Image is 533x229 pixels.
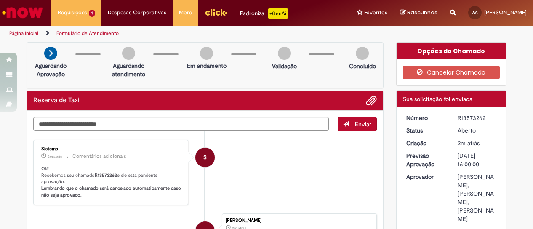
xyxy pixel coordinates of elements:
span: 2m atrás [48,154,62,159]
img: img-circle-grey.png [278,47,291,60]
p: +GenAi [268,8,288,19]
span: 2m atrás [458,139,480,147]
p: Aguardando atendimento [108,61,149,78]
dt: Criação [400,139,452,147]
span: Favoritos [364,8,387,17]
span: Sua solicitação foi enviada [403,95,472,103]
time: 27/09/2025 19:04:32 [458,139,480,147]
span: Rascunhos [407,8,437,16]
img: img-circle-grey.png [356,47,369,60]
b: Lembrando que o chamado será cancelado automaticamente caso não seja aprovado. [41,185,182,198]
small: Comentários adicionais [72,153,126,160]
img: img-circle-grey.png [122,47,135,60]
a: Rascunhos [400,9,437,17]
div: 27/09/2025 19:04:32 [458,139,497,147]
span: Despesas Corporativas [108,8,166,17]
textarea: Digite sua mensagem aqui... [33,117,329,131]
h2: Reserva de Taxi Histórico de tíquete [33,97,80,104]
b: R13573262 [95,172,117,178]
dt: Previsão Aprovação [400,152,452,168]
a: Página inicial [9,30,38,37]
a: Formulário de Atendimento [56,30,119,37]
div: System [195,148,215,167]
span: Enviar [355,120,371,128]
img: click_logo_yellow_360x200.png [205,6,227,19]
time: 27/09/2025 19:04:44 [48,154,62,159]
div: Padroniza [240,8,288,19]
span: 1 [89,10,95,17]
div: [PERSON_NAME], [PERSON_NAME], [PERSON_NAME] [458,173,497,223]
p: Validação [272,62,297,70]
span: S [203,147,207,168]
div: Aberto [458,126,497,135]
button: Adicionar anexos [366,95,377,106]
div: Opções do Chamado [397,43,506,59]
span: [PERSON_NAME] [484,9,527,16]
button: Cancelar Chamado [403,66,500,79]
dt: Número [400,114,452,122]
p: Em andamento [187,61,227,70]
ul: Trilhas de página [6,26,349,41]
dt: Status [400,126,452,135]
img: img-circle-grey.png [200,47,213,60]
img: ServiceNow [1,4,44,21]
button: Enviar [338,117,377,131]
dt: Aprovador [400,173,452,181]
div: Sistema [41,146,181,152]
span: AA [472,10,477,15]
img: arrow-next.png [44,47,57,60]
span: Requisições [58,8,87,17]
span: More [179,8,192,17]
p: Aguardando Aprovação [30,61,71,78]
div: [PERSON_NAME] [226,218,372,223]
p: Olá! Recebemos seu chamado e ele esta pendente aprovação. [41,165,181,199]
p: Concluído [349,62,376,70]
div: R13573262 [458,114,497,122]
div: [DATE] 16:00:00 [458,152,497,168]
